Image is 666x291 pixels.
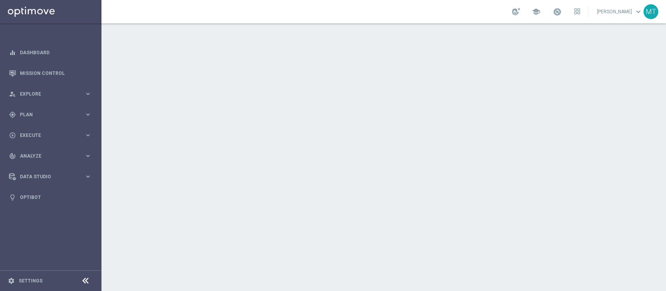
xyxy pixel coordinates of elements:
i: lightbulb [9,194,16,201]
i: keyboard_arrow_right [84,90,92,98]
span: Plan [20,112,84,117]
button: play_circle_outline Execute keyboard_arrow_right [9,132,92,138]
span: Data Studio [20,174,84,179]
a: Dashboard [20,42,92,63]
div: Data Studio [9,173,84,180]
div: MT [643,4,658,19]
a: Settings [19,279,43,283]
button: Mission Control [9,70,92,76]
i: track_changes [9,153,16,160]
button: Data Studio keyboard_arrow_right [9,174,92,180]
div: Analyze [9,153,84,160]
i: settings [8,277,15,284]
div: Mission Control [9,63,92,83]
div: Plan [9,111,84,118]
span: keyboard_arrow_down [634,7,643,16]
i: keyboard_arrow_right [84,111,92,118]
a: Mission Control [20,63,92,83]
span: Analyze [20,154,84,158]
button: track_changes Analyze keyboard_arrow_right [9,153,92,159]
span: school [532,7,540,16]
i: gps_fixed [9,111,16,118]
div: Explore [9,90,84,98]
div: Dashboard [9,42,92,63]
a: Optibot [20,187,92,208]
i: person_search [9,90,16,98]
button: person_search Explore keyboard_arrow_right [9,91,92,97]
i: keyboard_arrow_right [84,131,92,139]
div: Execute [9,132,84,139]
button: equalizer Dashboard [9,50,92,56]
span: Explore [20,92,84,96]
div: Optibot [9,187,92,208]
i: keyboard_arrow_right [84,173,92,180]
a: [PERSON_NAME]keyboard_arrow_down [596,6,643,18]
i: keyboard_arrow_right [84,152,92,160]
i: play_circle_outline [9,132,16,139]
span: Execute [20,133,84,138]
button: lightbulb Optibot [9,194,92,201]
i: equalizer [9,49,16,56]
button: gps_fixed Plan keyboard_arrow_right [9,112,92,118]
